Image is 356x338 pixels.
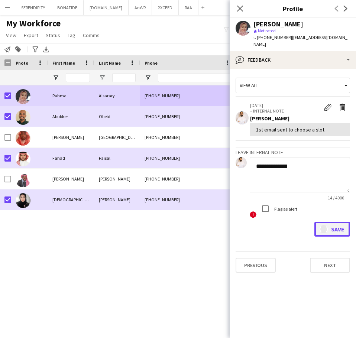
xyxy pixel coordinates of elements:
button: RAA [179,0,198,15]
div: [PHONE_NUMBER] [140,106,235,127]
button: Open Filter Menu [99,74,106,81]
span: First Name [52,60,75,66]
span: Last Name [99,60,121,66]
span: | [EMAIL_ADDRESS][DOMAIN_NAME] [253,35,347,47]
div: Fahad [48,148,94,168]
app-action-btn: Notify workforce [3,45,12,54]
input: Last Name Filter Input [112,73,136,82]
div: Feedback [230,51,356,69]
button: AruVR [129,0,152,15]
span: My Workforce [6,18,61,29]
img: Rahma Alsarary [16,89,30,104]
div: [PERSON_NAME] [250,115,350,122]
a: Status [43,30,63,40]
img: Abubker Obeid [16,110,30,125]
div: Alsarary [94,85,140,106]
input: Phone Filter Input [158,73,231,82]
span: Export [24,32,38,39]
span: Photo [16,60,28,66]
span: Phone [145,60,158,66]
button: Next [310,258,350,273]
button: Open Filter Menu [52,74,59,81]
div: [PERSON_NAME] [94,189,140,210]
div: [DEMOGRAPHIC_DATA] [48,189,94,210]
h3: Profile [230,4,356,13]
div: [PHONE_NUMBER] [140,85,235,106]
button: Open Filter Menu [145,74,151,81]
span: View [6,32,16,39]
a: View [3,30,19,40]
div: Abubker [48,106,94,127]
span: Status [46,32,60,39]
div: [PERSON_NAME] [48,169,94,189]
div: Faisal [94,148,140,168]
div: 1st email sent to choose a slot [256,126,344,133]
button: [DOMAIN_NAME] [84,0,129,15]
input: First Name Filter Input [66,73,90,82]
app-action-btn: Add to tag [14,45,23,54]
button: 2XCEED [152,0,179,15]
span: ! [250,211,256,218]
span: Not rated [258,28,276,33]
span: View all [240,82,259,89]
button: BONAFIDE [51,0,84,15]
span: t. [PHONE_NUMBER] [253,35,292,40]
button: Previous [236,258,276,273]
span: Tag [68,32,75,39]
span: 14 / 4000 [322,195,350,201]
img: Jood Abdullah [16,193,30,208]
div: [PHONE_NUMBER] [140,189,235,210]
span: Comms [83,32,100,39]
img: Mohammed Abdullah Komar [16,172,30,187]
div: [PERSON_NAME] [48,127,94,147]
img: Fahad Faisal [16,152,30,166]
div: [GEOGRAPHIC_DATA] [94,127,140,147]
app-action-btn: Export XLSX [42,45,51,54]
div: Rahma [48,85,94,106]
app-action-btn: Advanced filters [31,45,40,54]
a: Comms [80,30,103,40]
div: [PHONE_NUMBER] [140,169,235,189]
div: [PHONE_NUMBER] [140,148,235,168]
div: [PHONE_NUMBER] [140,127,235,147]
button: Save [314,222,350,237]
p: – INTERNAL NOTE [250,108,320,114]
a: Tag [65,30,78,40]
button: SERENDIPITY [15,0,51,15]
div: Obeid [94,106,140,127]
h3: Leave internal note [236,149,350,156]
div: [PERSON_NAME] [94,169,140,189]
p: [DATE] [250,103,320,108]
img: fadi Riyadh [16,131,30,146]
a: Export [21,30,41,40]
label: Flag as alert [273,206,297,212]
div: [PERSON_NAME] [253,21,303,27]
